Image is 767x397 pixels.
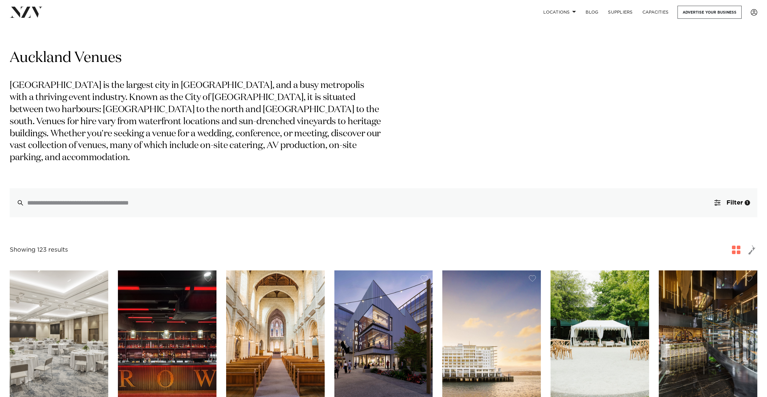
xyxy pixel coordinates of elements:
[10,7,43,18] img: nzv-logo.png
[745,200,750,205] div: 1
[581,6,603,19] a: BLOG
[603,6,637,19] a: SUPPLIERS
[678,6,742,19] a: Advertise your business
[10,49,757,68] h1: Auckland Venues
[10,80,383,164] p: [GEOGRAPHIC_DATA] is the largest city in [GEOGRAPHIC_DATA], and a busy metropolis with a thriving...
[538,6,581,19] a: Locations
[707,188,757,217] button: Filter1
[10,245,68,255] div: Showing 123 results
[638,6,674,19] a: Capacities
[726,200,743,206] span: Filter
